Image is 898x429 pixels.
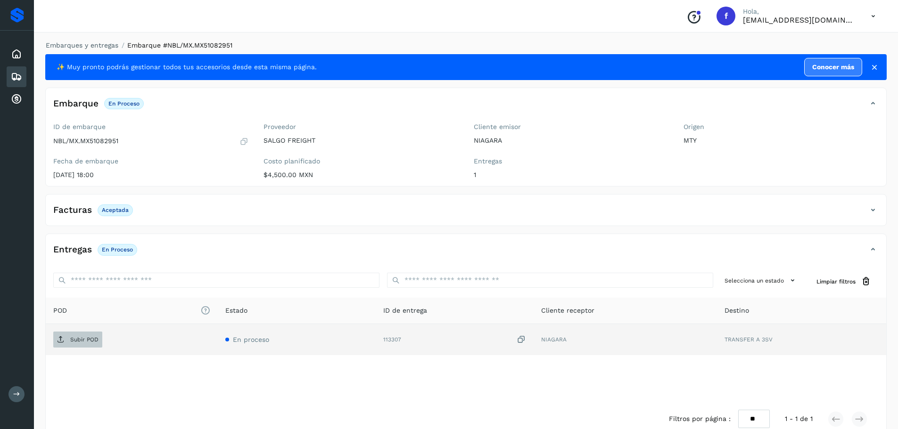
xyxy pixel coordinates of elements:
[53,332,102,348] button: Subir POD
[53,244,92,255] h4: Entregas
[534,324,717,355] td: NIAGARA
[669,414,731,424] span: Filtros por página :
[53,171,248,179] p: [DATE] 18:00
[809,273,879,290] button: Limpiar filtros
[108,100,140,107] p: En proceso
[264,171,459,179] p: $4,500.00 MXN
[46,202,886,226] div: FacturasAceptada
[541,306,594,316] span: Cliente receptor
[7,66,26,87] div: Embarques
[53,306,210,316] span: POD
[721,273,801,288] button: Selecciona un estado
[7,44,26,65] div: Inicio
[53,137,118,145] p: NBL/MX.MX51082951
[717,324,886,355] td: TRANSFER A 3SV
[102,207,129,213] p: Aceptada
[264,137,459,145] p: SALGO FREIGHT
[53,123,248,131] label: ID de embarque
[70,336,99,343] p: Subir POD
[57,62,317,72] span: ✨ Muy pronto podrás gestionar todos tus accesorios desde esta misma página.
[225,306,247,316] span: Estado
[53,205,92,216] h4: Facturas
[474,137,669,145] p: NIAGARA
[785,414,813,424] span: 1 - 1 de 1
[45,40,887,50] nav: breadcrumb
[684,137,879,145] p: MTY
[684,123,879,131] label: Origen
[383,335,526,345] div: 113307
[46,96,886,119] div: EmbarqueEn proceso
[474,123,669,131] label: Cliente emisor
[102,246,133,253] p: En proceso
[127,41,232,49] span: Embarque #NBL/MX.MX51082951
[816,277,856,286] span: Limpiar filtros
[264,157,459,165] label: Costo planificado
[53,98,99,109] h4: Embarque
[233,336,269,343] span: En proceso
[46,41,118,49] a: Embarques y entregas
[46,242,886,265] div: EntregasEn proceso
[474,157,669,165] label: Entregas
[743,16,856,24] p: facturacion@salgofreight.com
[53,157,248,165] label: Fecha de embarque
[804,58,862,76] a: Conocer más
[7,89,26,110] div: Cuentas por cobrar
[474,171,669,179] p: 1
[743,8,856,16] p: Hola,
[264,123,459,131] label: Proveedor
[383,306,427,316] span: ID de entrega
[725,306,749,316] span: Destino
